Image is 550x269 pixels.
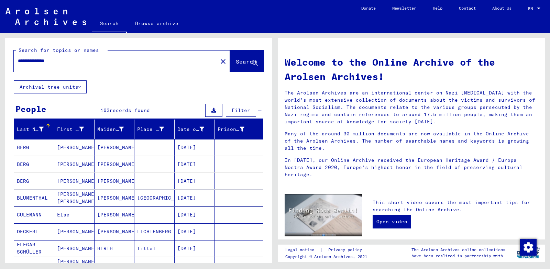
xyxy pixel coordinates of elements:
mat-cell: [DATE] [175,223,215,240]
span: Search [236,58,256,65]
button: Filter [226,104,256,117]
div: First Name [57,124,94,135]
button: Clear [216,54,230,68]
mat-header-cell: Place of Birth [134,120,175,139]
mat-cell: [PERSON_NAME] [54,156,95,172]
span: records found [110,107,150,113]
p: The Arolsen Archives online collections [411,247,505,253]
mat-cell: DECKERT [14,223,54,240]
div: Last Name [17,124,54,135]
mat-label: Search for topics or names [19,47,99,53]
span: EN [528,6,536,11]
button: Search [230,51,264,72]
mat-header-cell: Prisoner # [215,120,263,139]
div: Maiden Name [97,124,134,135]
mat-cell: HIRTH [95,240,135,257]
p: have been realized in partnership with [411,253,505,259]
p: This short video covers the most important tips for searching the Online Archive. [373,199,538,213]
p: In [DATE], our Online Archive received the European Heritage Award / Europa Nostra Award 2020, Eu... [285,157,538,178]
mat-cell: [DATE] [175,240,215,257]
div: Place of Birth [137,124,174,135]
div: People [15,103,46,115]
mat-cell: [PERSON_NAME] [95,156,135,172]
mat-cell: Tittel [134,240,175,257]
mat-cell: [DATE] [175,206,215,223]
mat-cell: [PERSON_NAME] [95,173,135,189]
mat-icon: close [219,57,227,66]
span: 163 [100,107,110,113]
mat-cell: [PERSON_NAME] [54,139,95,156]
mat-header-cell: Last Name [14,120,54,139]
a: Browse archive [127,15,187,32]
a: Privacy policy [323,246,370,254]
mat-cell: [PERSON_NAME] [54,173,95,189]
p: The Arolsen Archives are an international center on Nazi [MEDICAL_DATA] with the world’s most ext... [285,89,538,125]
mat-cell: FLEGAR SCHÜLLER [14,240,54,257]
mat-cell: [PERSON_NAME] [54,223,95,240]
mat-cell: [PERSON_NAME] [PERSON_NAME] [54,190,95,206]
img: Change consent [520,239,537,256]
mat-cell: BERG [14,173,54,189]
div: Prisoner # [218,126,244,133]
mat-header-cell: Date of Birth [175,120,215,139]
div: Place of Birth [137,126,164,133]
mat-cell: BERG [14,156,54,172]
mat-cell: [DATE] [175,190,215,206]
mat-header-cell: First Name [54,120,95,139]
div: Last Name [17,126,44,133]
p: Copyright © Arolsen Archives, 2021 [285,254,370,260]
mat-cell: LICHTENBERG [134,223,175,240]
div: Date of Birth [177,124,214,135]
a: Open video [373,215,411,228]
a: Legal notice [285,246,320,254]
div: First Name [57,126,84,133]
mat-cell: [PERSON_NAME] [95,190,135,206]
mat-cell: BERG [14,139,54,156]
mat-cell: [DATE] [175,173,215,189]
mat-header-cell: Maiden Name [95,120,135,139]
div: Maiden Name [97,126,124,133]
mat-cell: [DATE] [175,139,215,156]
mat-cell: [PERSON_NAME] [54,240,95,257]
mat-cell: [GEOGRAPHIC_DATA] [134,190,175,206]
img: yv_logo.png [515,244,541,261]
div: Date of Birth [177,126,204,133]
mat-cell: BLUMENTHAL [14,190,54,206]
a: Search [92,15,127,33]
mat-cell: CULEMANN [14,206,54,223]
mat-cell: [PERSON_NAME] [95,139,135,156]
img: Arolsen_neg.svg [5,8,86,25]
div: | [285,246,370,254]
p: Many of the around 30 million documents are now available in the Online Archive of the Arolsen Ar... [285,130,538,152]
mat-cell: [DATE] [175,156,215,172]
span: Filter [232,107,250,113]
mat-cell: [PERSON_NAME] [95,223,135,240]
button: Archival tree units [14,80,87,93]
h1: Welcome to the Online Archive of the Arolsen Archives! [285,55,538,84]
div: Prisoner # [218,124,255,135]
img: video.jpg [285,194,362,236]
mat-cell: Else [54,206,95,223]
mat-cell: [PERSON_NAME] [95,206,135,223]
